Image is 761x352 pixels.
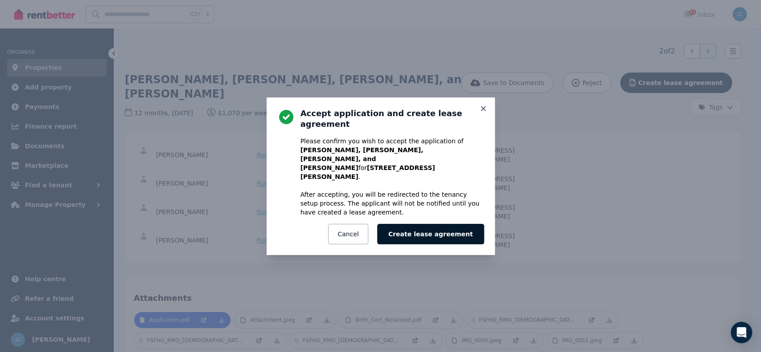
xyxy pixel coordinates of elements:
[300,108,484,129] h3: Accept application and create lease agreement
[377,224,484,244] button: Create lease agreement
[300,137,484,217] p: Please confirm you wish to accept the application of for . After accepting, you will be redirecte...
[731,322,752,343] div: Open Intercom Messenger
[328,224,368,244] button: Cancel
[300,164,435,180] b: [STREET_ADDRESS][PERSON_NAME]
[300,146,424,171] b: [PERSON_NAME], [PERSON_NAME], [PERSON_NAME], and [PERSON_NAME]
